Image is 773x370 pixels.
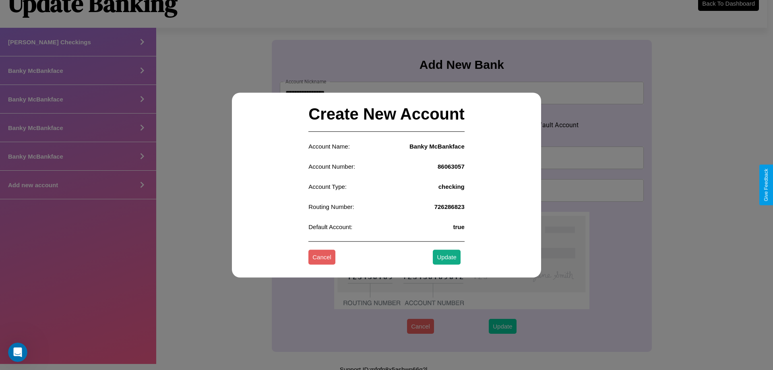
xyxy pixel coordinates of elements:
[308,141,350,152] p: Account Name:
[453,223,464,230] h4: true
[308,201,354,212] p: Routing Number:
[409,143,465,150] h4: Banky McBankface
[438,163,465,170] h4: 86063057
[763,169,769,201] div: Give Feedback
[308,221,352,232] p: Default Account:
[308,181,347,192] p: Account Type:
[308,250,335,265] button: Cancel
[8,343,27,362] iframe: Intercom live chat
[433,250,460,265] button: Update
[438,183,465,190] h4: checking
[308,97,465,132] h2: Create New Account
[308,161,355,172] p: Account Number:
[434,203,465,210] h4: 726286823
